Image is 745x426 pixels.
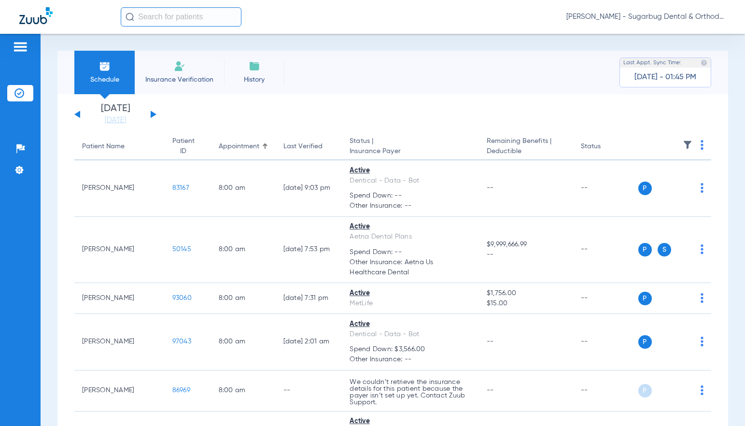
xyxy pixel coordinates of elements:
div: Active [350,222,471,232]
span: Other Insurance: -- [350,201,471,211]
td: 8:00 AM [211,160,276,217]
span: Other Insurance: Aetna Us Healthcare Dental [350,257,471,278]
img: last sync help info [701,59,707,66]
span: 93060 [172,295,192,301]
td: -- [573,217,638,284]
img: filter.svg [683,140,692,150]
span: [PERSON_NAME] - Sugarbug Dental & Orthodontics [566,12,726,22]
td: -- [573,160,638,217]
span: -- [487,338,494,345]
img: group-dot-blue.svg [701,183,703,193]
div: Aetna Dental Plans [350,232,471,242]
span: S [658,243,671,256]
td: -- [276,370,342,412]
span: Deductible [487,146,565,156]
span: -- [487,387,494,394]
div: MetLife [350,298,471,309]
img: Search Icon [126,13,134,21]
a: [DATE] [86,115,144,125]
img: Zuub Logo [19,7,53,24]
td: [DATE] 7:31 PM [276,283,342,314]
img: group-dot-blue.svg [701,140,703,150]
span: P [638,292,652,305]
td: [PERSON_NAME] [74,314,165,370]
span: 86969 [172,387,190,394]
span: -- [487,185,494,191]
td: 8:00 AM [211,370,276,412]
div: Appointment [219,142,268,152]
div: Patient Name [82,142,157,152]
span: Spend Down: -- [350,247,471,257]
span: P [638,335,652,349]
span: Spend Down: -- [350,191,471,201]
div: Patient ID [172,136,195,156]
td: 8:00 AM [211,314,276,370]
span: $9,999,666.99 [487,240,565,250]
td: -- [573,283,638,314]
div: Active [350,166,471,176]
li: [DATE] [86,104,144,125]
div: Active [350,288,471,298]
p: We couldn’t retrieve the insurance details for this patient because the payer isn’t set up yet. C... [350,379,471,406]
span: P [638,243,652,256]
img: hamburger-icon [13,41,28,53]
span: $15.00 [487,298,565,309]
img: Schedule [99,60,111,72]
span: P [638,384,652,398]
span: Insurance Payer [350,146,471,156]
td: [PERSON_NAME] [74,283,165,314]
td: [PERSON_NAME] [74,370,165,412]
div: Patient Name [82,142,125,152]
span: $1,756.00 [487,288,565,298]
td: 8:00 AM [211,283,276,314]
td: 8:00 AM [211,217,276,284]
span: -- [487,250,565,260]
span: [DATE] - 01:45 PM [634,72,696,82]
img: group-dot-blue.svg [701,244,703,254]
input: Search for patients [121,7,241,27]
span: Last Appt. Sync Time: [623,58,681,68]
th: Status | [342,133,479,160]
img: group-dot-blue.svg [701,293,703,303]
span: Schedule [82,75,127,85]
div: Last Verified [283,142,335,152]
img: History [249,60,260,72]
span: P [638,182,652,195]
td: [DATE] 2:01 AM [276,314,342,370]
td: [DATE] 9:03 PM [276,160,342,217]
span: Spend Down: $3,566.00 [350,344,471,355]
th: Remaining Benefits | [479,133,573,160]
td: [PERSON_NAME] [74,160,165,217]
img: group-dot-blue.svg [701,337,703,346]
td: -- [573,370,638,412]
div: Appointment [219,142,259,152]
span: 83167 [172,185,189,191]
td: [PERSON_NAME] [74,217,165,284]
span: Insurance Verification [142,75,217,85]
span: Other Insurance: -- [350,355,471,365]
th: Status [573,133,638,160]
div: Last Verified [283,142,323,152]
span: 50145 [172,246,191,253]
img: Manual Insurance Verification [174,60,185,72]
span: History [231,75,277,85]
span: 97043 [172,338,191,345]
div: Patient ID [172,136,203,156]
iframe: Chat Widget [697,380,745,426]
div: Active [350,319,471,329]
div: Dentical - Data - Bot [350,329,471,340]
div: Dentical - Data - Bot [350,176,471,186]
td: -- [573,314,638,370]
td: [DATE] 7:53 PM [276,217,342,284]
